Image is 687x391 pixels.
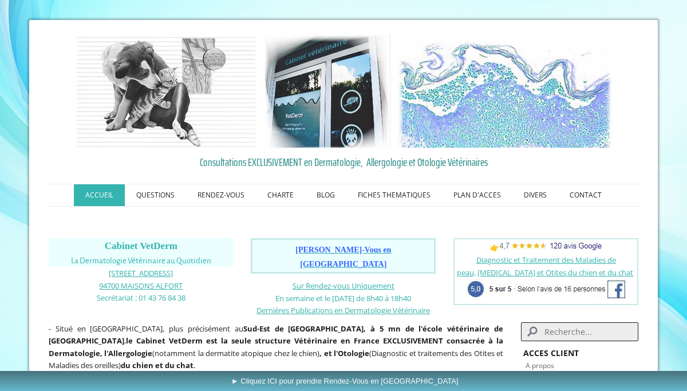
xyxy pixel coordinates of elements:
a: Diagnostic et Traitement des Maladies de peau, [457,255,616,278]
b: , et l'Otologie [319,348,369,358]
a: Consultations EXCLUSIVEMENT en Dermatologie, Allergologie et Otologie Vétérinaires [49,153,638,171]
span: En semaine et le [DATE] de 8h40 à 18h40 [275,293,411,303]
a: QUESTIONS [125,184,186,206]
strong: ACCES CLIENT [523,347,579,358]
strong: le [126,335,133,346]
input: Search [521,322,638,341]
b: Cabinet VetDerm est la seule structure Vétérinaire en [136,335,350,346]
a: PLAN D'ACCES [442,184,512,206]
a: 94700 MAISONS ALFORT [99,280,183,291]
a: DIVERS [512,184,558,206]
a: CHARTE [256,184,305,206]
a: FICHES THEMATIQUES [346,184,442,206]
span: 👉 [490,242,602,252]
a: RENDEZ-VOUS [186,184,256,206]
strong: Sud-Est de [GEOGRAPHIC_DATA], à 5 mn de l'école vétérinaire de [GEOGRAPHIC_DATA] [49,323,503,346]
a: [MEDICAL_DATA] et Otites du chien et du chat [477,267,633,278]
a: [STREET_ADDRESS] [109,267,173,278]
span: Cabinet VetDerm [105,240,177,251]
a: BLOG [305,184,346,206]
span: Secrétariat : 01 43 76 84 38 [97,293,185,303]
b: France EXCLUSIVEMENT consacrée à la Dermatologie, l'Allergologie [49,335,503,358]
a: Sur Rendez-vous Uniquement [293,281,394,291]
strong: du chien et du chat [121,360,194,370]
a: [PERSON_NAME]-Vous en [GEOGRAPHIC_DATA] [295,246,391,268]
span: ► Cliquez ICI pour prendre Rendez-Vous en [GEOGRAPHIC_DATA] [231,377,459,385]
span: La Dermatologie Vétérinaire au Quotidien [71,256,211,265]
a: ACCUEIL [74,184,125,206]
a: CONTACT [558,184,613,206]
a: Dernières Publications en Dermatologie Vétérinaire [256,305,430,315]
a: A propos [526,361,554,370]
span: [STREET_ADDRESS] [109,268,173,278]
span: - Situé en [GEOGRAPHIC_DATA], plus précisément au , (notamment la dermatite atopique chez le chie... [49,323,503,371]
